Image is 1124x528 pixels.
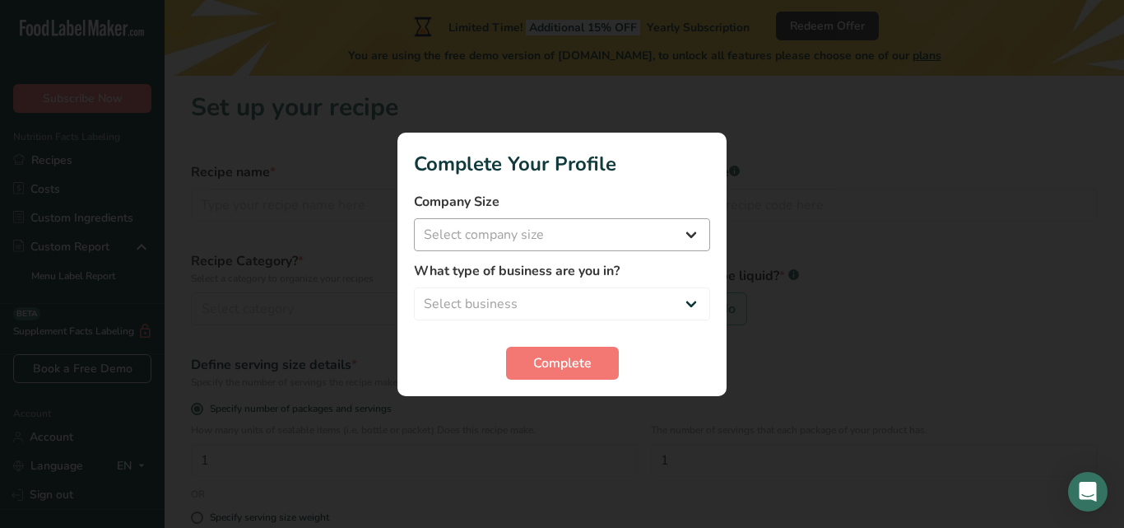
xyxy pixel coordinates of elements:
span: Complete [533,353,592,373]
label: What type of business are you in? [414,261,710,281]
label: Company Size [414,192,710,212]
div: Open Intercom Messenger [1068,472,1108,512]
h1: Complete Your Profile [414,149,710,179]
button: Complete [506,347,619,380]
